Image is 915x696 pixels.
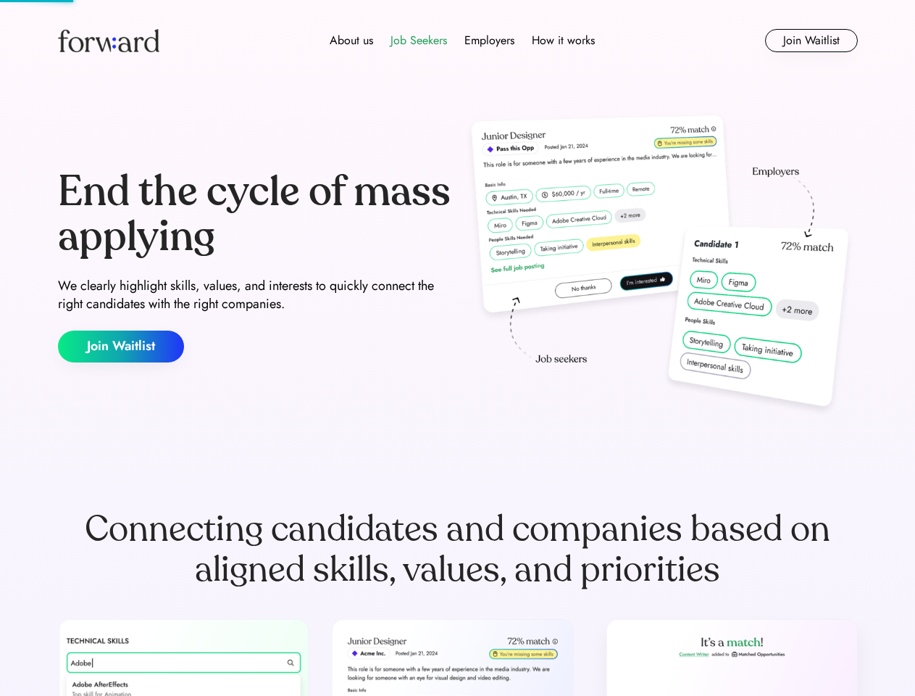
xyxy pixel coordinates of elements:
[464,32,514,49] div: Employers
[390,32,447,49] div: Job Seekers
[532,32,595,49] div: How it works
[58,170,452,259] div: End the cycle of mass applying
[765,29,858,52] button: Join Waitlist
[58,509,858,590] div: Connecting candidates and companies based on aligned skills, values, and priorities
[58,277,452,313] div: We clearly highlight skills, values, and interests to quickly connect the right candidates with t...
[330,32,373,49] div: About us
[464,110,858,422] img: hero-image.png
[58,331,184,362] button: Join Waitlist
[58,29,159,52] img: Forward logo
